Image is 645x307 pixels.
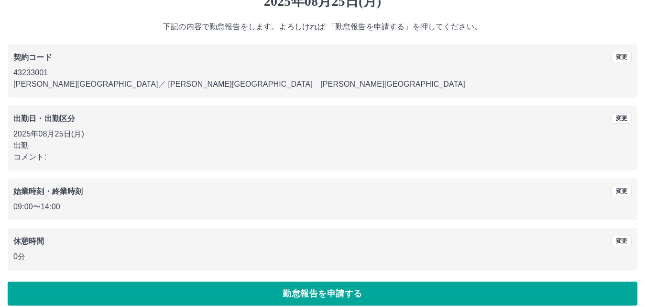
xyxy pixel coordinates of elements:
p: [PERSON_NAME][GEOGRAPHIC_DATA] ／ [PERSON_NAME][GEOGRAPHIC_DATA] [PERSON_NAME][GEOGRAPHIC_DATA] [13,79,632,90]
p: 43233001 [13,67,632,79]
p: 0分 [13,251,632,262]
button: 変更 [612,113,632,124]
button: 変更 [612,236,632,246]
b: 始業時刻・終業時刻 [13,187,83,195]
p: 2025年08月25日(月) [13,128,632,140]
b: 休憩時間 [13,237,44,245]
b: 出勤日・出勤区分 [13,114,75,123]
p: 09:00 〜 14:00 [13,201,632,213]
b: 契約コード [13,53,52,61]
p: コメント: [13,151,632,163]
p: 下記の内容で勤怠報告をします。よろしければ 「勤怠報告を申請する」を押してください。 [8,21,637,33]
button: 変更 [612,186,632,196]
p: 出勤 [13,140,632,151]
button: 変更 [612,52,632,62]
button: 勤怠報告を申請する [8,282,637,306]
